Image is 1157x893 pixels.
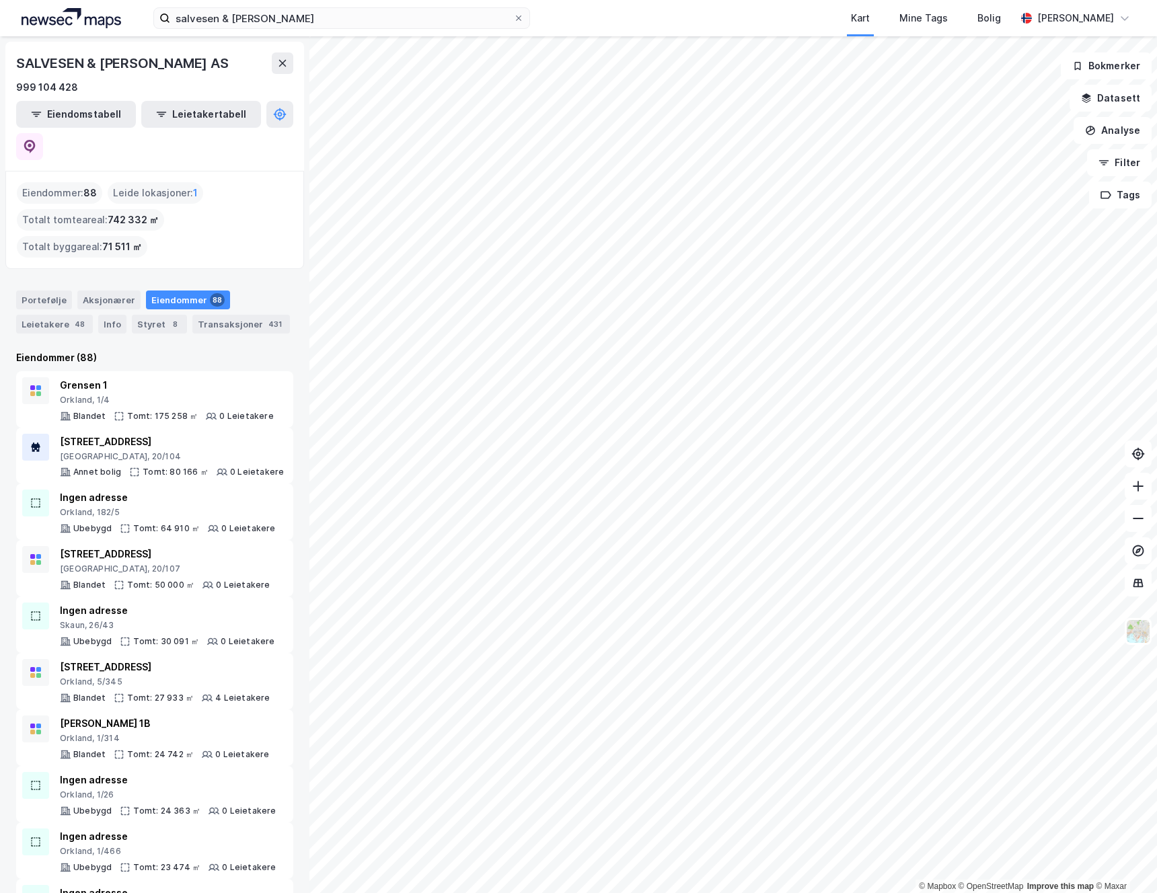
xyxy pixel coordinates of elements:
[17,182,102,204] div: Eiendommer :
[16,315,93,334] div: Leietakere
[143,467,209,477] div: Tomt: 80 166 ㎡
[141,101,261,128] button: Leietakertabell
[102,239,142,255] span: 71 511 ㎡
[168,317,182,331] div: 8
[222,862,276,873] div: 0 Leietakere
[127,693,194,703] div: Tomt: 27 933 ㎡
[17,209,164,231] div: Totalt tomteareal :
[899,10,948,26] div: Mine Tags
[60,715,270,732] div: [PERSON_NAME] 1B
[60,828,276,845] div: Ingen adresse
[16,52,231,74] div: SALVESEN & [PERSON_NAME] AS
[1125,619,1151,644] img: Z
[60,564,270,574] div: [GEOGRAPHIC_DATA], 20/107
[215,693,270,703] div: 4 Leietakere
[1037,10,1114,26] div: [PERSON_NAME]
[221,523,275,534] div: 0 Leietakere
[127,580,194,590] div: Tomt: 50 000 ㎡
[60,546,270,562] div: [STREET_ADDRESS]
[230,467,284,477] div: 0 Leietakere
[1061,52,1152,79] button: Bokmerker
[60,490,276,506] div: Ingen adresse
[215,749,269,760] div: 0 Leietakere
[133,862,200,873] div: Tomt: 23 474 ㎡
[133,523,200,534] div: Tomt: 64 910 ㎡
[16,350,293,366] div: Eiendommer (88)
[73,411,106,422] div: Blandet
[60,395,274,405] div: Orkland, 1/4
[60,676,270,687] div: Orkland, 5/345
[16,79,78,95] div: 999 104 428
[60,733,270,744] div: Orkland, 1/314
[210,293,225,307] div: 88
[1089,182,1152,208] button: Tags
[60,846,276,857] div: Orkland, 1/466
[193,185,198,201] span: 1
[1087,149,1152,176] button: Filter
[60,507,276,518] div: Orkland, 182/5
[1027,882,1094,891] a: Improve this map
[1070,85,1152,112] button: Datasett
[1090,828,1157,893] iframe: Chat Widget
[60,377,274,393] div: Grensen 1
[60,789,276,800] div: Orkland, 1/26
[73,467,121,477] div: Annet bolig
[132,315,187,334] div: Styret
[73,523,112,534] div: Ubebygd
[60,772,276,788] div: Ingen adresse
[72,317,87,331] div: 48
[1090,828,1157,893] div: Kontrollprogram for chat
[959,882,1024,891] a: OpenStreetMap
[170,8,513,28] input: Søk på adresse, matrikkel, gårdeiere, leietakere eller personer
[16,290,72,309] div: Portefølje
[73,806,112,816] div: Ubebygd
[73,693,106,703] div: Blandet
[127,749,194,760] div: Tomt: 24 742 ㎡
[60,434,284,450] div: [STREET_ADDRESS]
[219,411,273,422] div: 0 Leietakere
[73,749,106,760] div: Blandet
[1074,117,1152,144] button: Analyse
[146,290,230,309] div: Eiendommer
[83,185,97,201] span: 88
[222,806,276,816] div: 0 Leietakere
[977,10,1001,26] div: Bolig
[133,806,200,816] div: Tomt: 24 363 ㎡
[60,659,270,675] div: [STREET_ADDRESS]
[17,236,147,258] div: Totalt byggareal :
[16,101,136,128] button: Eiendomstabell
[98,315,126,334] div: Info
[60,451,284,462] div: [GEOGRAPHIC_DATA], 20/104
[192,315,290,334] div: Transaksjoner
[77,290,141,309] div: Aksjonærer
[22,8,121,28] img: logo.a4113a55bc3d86da70a041830d287a7e.svg
[73,580,106,590] div: Blandet
[60,620,275,631] div: Skaun, 26/43
[216,580,270,590] div: 0 Leietakere
[919,882,956,891] a: Mapbox
[221,636,274,647] div: 0 Leietakere
[851,10,870,26] div: Kart
[108,212,159,228] span: 742 332 ㎡
[108,182,203,204] div: Leide lokasjoner :
[60,603,275,619] div: Ingen adresse
[133,636,199,647] div: Tomt: 30 091 ㎡
[73,636,112,647] div: Ubebygd
[266,317,285,331] div: 431
[73,862,112,873] div: Ubebygd
[127,411,198,422] div: Tomt: 175 258 ㎡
